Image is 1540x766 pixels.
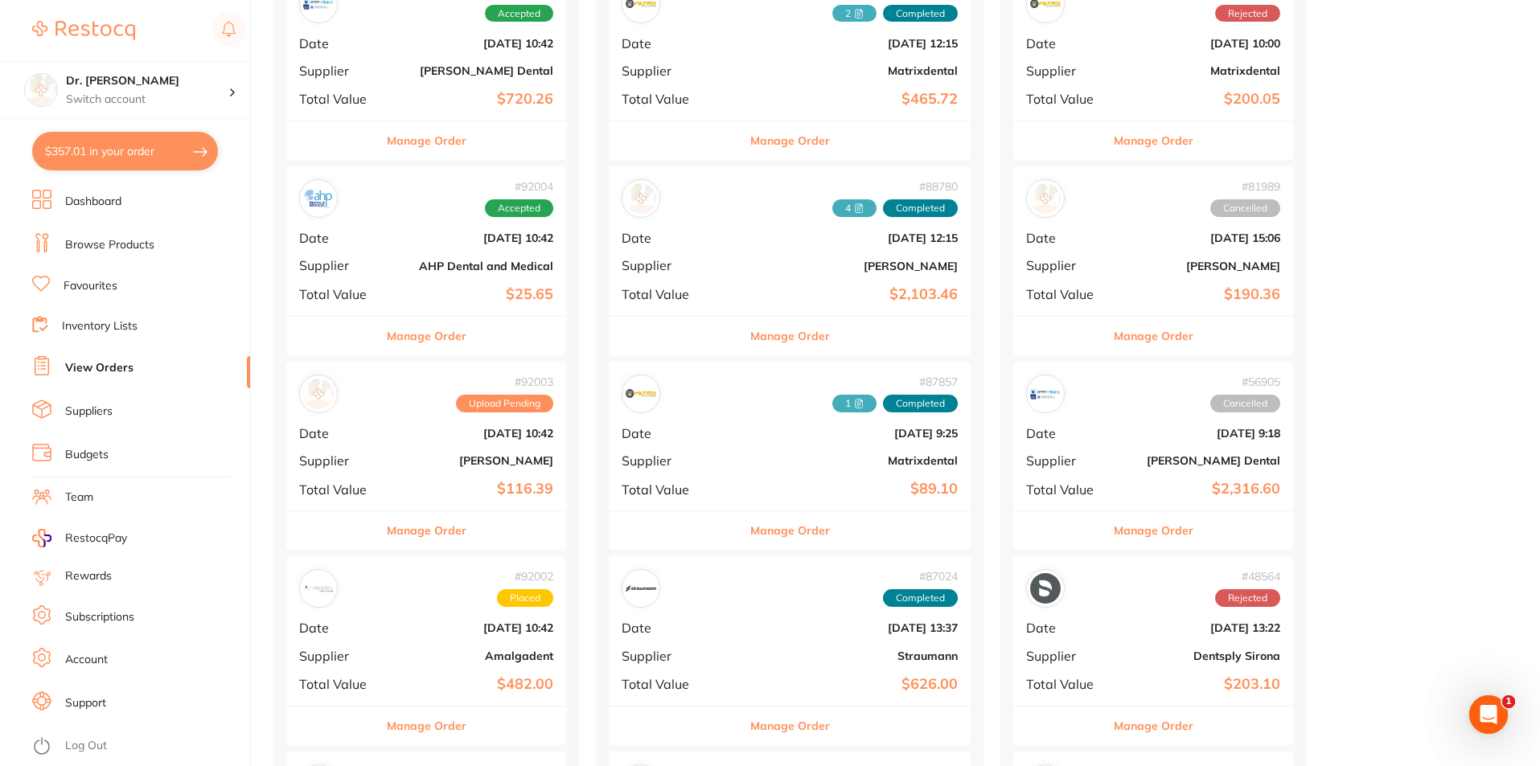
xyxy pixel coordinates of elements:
[883,5,958,23] span: Completed
[1210,375,1280,388] span: # 56905
[299,621,380,635] span: Date
[299,231,380,245] span: Date
[1469,695,1508,734] iframe: Intercom live chat
[622,677,729,691] span: Total Value
[1119,260,1280,272] b: [PERSON_NAME]
[1026,231,1107,245] span: Date
[622,258,729,272] span: Supplier
[1114,121,1193,160] button: Manage Order
[626,379,656,409] img: Matrixdental
[742,676,958,693] b: $626.00
[497,589,553,607] span: Placed
[1026,36,1107,51] span: Date
[392,64,553,77] b: [PERSON_NAME] Dental
[32,734,245,760] button: Log Out
[299,287,380,301] span: Total Value
[392,649,553,662] b: Amalgadent
[883,395,958,412] span: Completed
[832,199,877,217] span: Received
[1026,649,1107,663] span: Supplier
[883,589,958,607] span: Completed
[65,490,93,506] a: Team
[299,482,380,497] span: Total Value
[299,426,380,440] span: Date
[62,318,138,334] a: Inventory Lists
[65,360,133,376] a: View Orders
[832,180,958,193] span: # 88780
[1026,92,1107,106] span: Total Value
[32,132,218,170] button: $357.01 in your order
[65,609,134,625] a: Subscriptions
[456,375,553,388] span: # 92003
[1215,5,1280,23] span: Rejected
[742,231,958,244] b: [DATE] 12:15
[32,529,51,547] img: RestocqPay
[750,707,830,745] button: Manage Order
[742,286,958,303] b: $2,103.46
[485,5,553,23] span: Accepted
[392,91,553,108] b: $720.26
[65,194,121,210] a: Dashboard
[286,166,566,355] div: AHP Dental and Medical#92004AcceptedDate[DATE] 10:42SupplierAHP Dental and MedicalTotal Value$25....
[1119,454,1280,467] b: [PERSON_NAME] Dental
[299,649,380,663] span: Supplier
[622,287,729,301] span: Total Value
[1026,426,1107,440] span: Date
[742,64,958,77] b: Matrixdental
[66,73,228,89] h4: Dr. Kim Carr
[883,570,958,583] span: # 87024
[32,21,135,40] img: Restocq Logo
[65,652,108,668] a: Account
[392,454,553,467] b: [PERSON_NAME]
[622,453,729,468] span: Supplier
[485,180,553,193] span: # 92004
[1119,427,1280,440] b: [DATE] 9:18
[832,5,877,23] span: Received
[622,231,729,245] span: Date
[299,63,380,78] span: Supplier
[1119,481,1280,498] b: $2,316.60
[392,676,553,693] b: $482.00
[1215,589,1280,607] span: Rejected
[626,183,656,214] img: Henry Schein Halas
[1026,482,1107,497] span: Total Value
[392,231,553,244] b: [DATE] 10:42
[1119,649,1280,662] b: Dentsply Sirona
[392,286,553,303] b: $25.65
[456,395,553,412] span: Upload Pending
[1119,676,1280,693] b: $203.10
[750,317,830,355] button: Manage Order
[742,37,958,50] b: [DATE] 12:15
[32,529,127,547] a: RestocqPay
[742,454,958,467] b: Matrixdental
[1114,317,1193,355] button: Manage Order
[1030,573,1061,604] img: Dentsply Sirona
[392,427,553,440] b: [DATE] 10:42
[1502,695,1515,708] span: 1
[1114,511,1193,550] button: Manage Order
[65,738,107,754] a: Log Out
[742,91,958,108] b: $465.72
[1026,453,1107,468] span: Supplier
[1119,231,1280,244] b: [DATE] 15:06
[65,237,154,253] a: Browse Products
[485,199,553,217] span: Accepted
[65,530,127,547] span: RestocqPay
[622,426,729,440] span: Date
[1119,621,1280,634] b: [DATE] 13:22
[387,511,466,550] button: Manage Order
[1210,395,1280,412] span: Cancelled
[65,695,106,711] a: Support
[832,375,958,388] span: # 87857
[32,12,135,49] a: Restocq Logo
[299,677,380,691] span: Total Value
[1210,180,1280,193] span: # 81989
[303,183,334,214] img: AHP Dental and Medical
[1119,37,1280,50] b: [DATE] 10:00
[750,121,830,160] button: Manage Order
[387,121,466,160] button: Manage Order
[392,37,553,50] b: [DATE] 10:42
[1026,258,1107,272] span: Supplier
[387,317,466,355] button: Manage Order
[387,707,466,745] button: Manage Order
